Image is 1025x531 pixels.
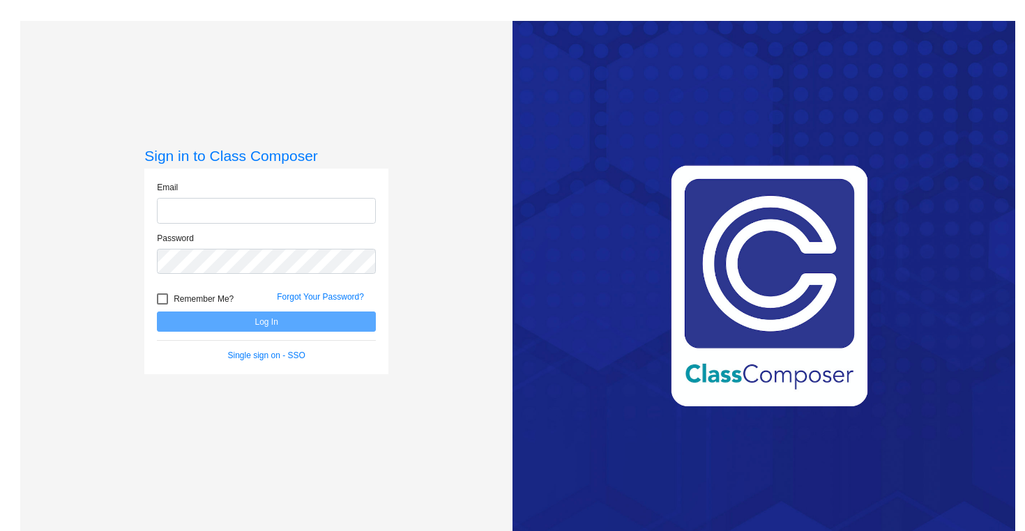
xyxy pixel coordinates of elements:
label: Password [157,232,194,245]
span: Remember Me? [174,291,234,307]
a: Forgot Your Password? [277,292,364,302]
button: Log In [157,311,376,332]
a: Single sign on - SSO [228,351,305,360]
h3: Sign in to Class Composer [144,147,388,164]
label: Email [157,181,178,194]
